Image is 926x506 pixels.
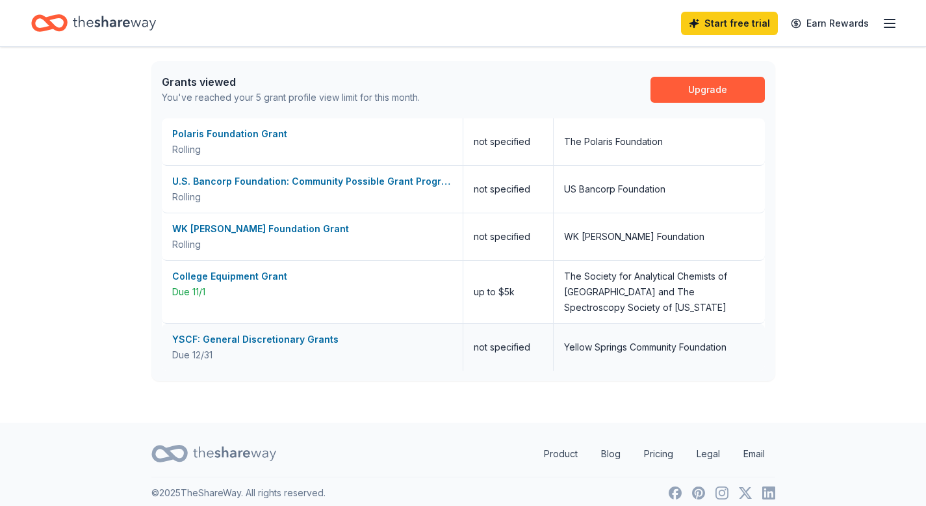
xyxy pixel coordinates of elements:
a: Earn Rewards [783,12,877,35]
a: Blog [591,441,631,467]
nav: quick links [534,441,775,467]
p: © 2025 TheShareWay. All rights reserved. [151,485,326,501]
div: College Equipment Grant [172,269,452,284]
div: Due 11/1 [172,284,452,300]
div: Due 12/31 [172,347,452,363]
div: Polaris Foundation Grant [172,126,452,142]
div: The Society for Analytical Chemists of [GEOGRAPHIC_DATA] and The Spectroscopy Society of [US_STATE] [564,269,754,315]
div: WK [PERSON_NAME] Foundation [564,229,704,245]
div: not specified [463,324,554,371]
div: not specified [463,166,554,213]
div: Rolling [172,189,452,205]
a: Home [31,8,156,38]
div: US Bancorp Foundation [564,181,665,197]
a: Upgrade [650,77,765,103]
a: Email [733,441,775,467]
div: Yellow Springs Community Foundation [564,340,727,355]
div: Grants viewed [162,74,420,90]
div: Rolling [172,237,452,252]
a: Pricing [634,441,684,467]
div: WK [PERSON_NAME] Foundation Grant [172,221,452,237]
div: not specified [463,118,554,165]
a: Start free trial [681,12,778,35]
a: Product [534,441,588,467]
div: up to $5k [463,261,554,323]
div: not specified [463,213,554,260]
a: Legal [686,441,730,467]
div: You've reached your 5 grant profile view limit for this month. [162,90,420,105]
div: The Polaris Foundation [564,134,663,150]
div: YSCF: General Discretionary Grants [172,332,452,347]
div: U.S. Bancorp Foundation: Community Possible Grant Program [172,174,452,189]
div: Rolling [172,142,452,157]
